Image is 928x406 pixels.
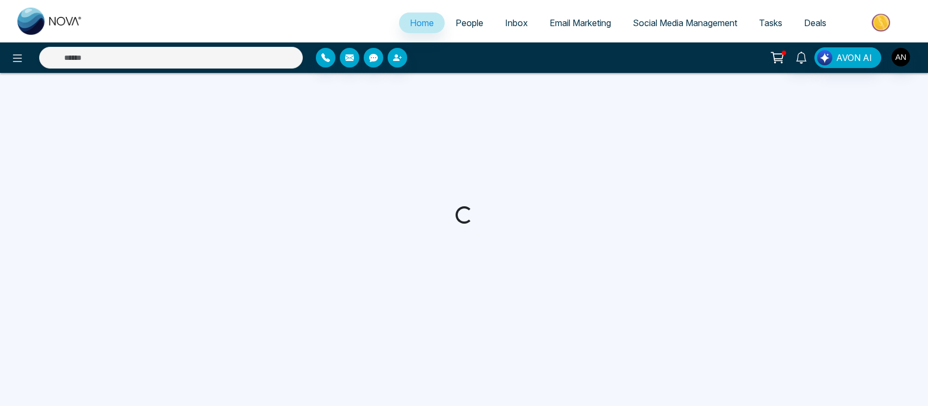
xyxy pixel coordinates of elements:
[410,17,434,28] span: Home
[892,48,910,66] img: User Avatar
[539,13,622,33] a: Email Marketing
[445,13,494,33] a: People
[814,47,881,68] button: AVON AI
[843,10,921,35] img: Market-place.gif
[748,13,793,33] a: Tasks
[633,17,737,28] span: Social Media Management
[622,13,748,33] a: Social Media Management
[759,17,782,28] span: Tasks
[494,13,539,33] a: Inbox
[793,13,837,33] a: Deals
[505,17,528,28] span: Inbox
[817,50,832,65] img: Lead Flow
[399,13,445,33] a: Home
[804,17,826,28] span: Deals
[456,17,483,28] span: People
[17,8,83,35] img: Nova CRM Logo
[836,51,872,64] span: AVON AI
[550,17,611,28] span: Email Marketing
